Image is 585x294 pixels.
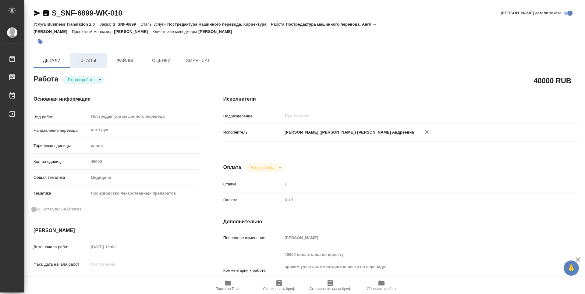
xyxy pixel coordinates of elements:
[263,287,295,291] span: Скопировать бриф
[37,57,66,64] span: Детали
[282,195,549,205] div: RUB
[253,277,305,294] button: Скопировать бриф
[271,22,286,27] p: Работа
[34,95,199,103] h4: Основная информация
[63,76,104,84] div: Готов к работе
[34,22,47,27] p: Услуга
[34,190,89,196] p: Тематика
[223,181,282,187] p: Ставка
[89,172,199,183] div: Медицина
[305,277,356,294] button: Скопировать мини-бриф
[110,57,140,64] span: Файлы
[89,157,199,166] input: Пустое поле
[34,73,58,84] h2: Работа
[249,165,276,170] button: Не оплачена
[99,22,112,27] p: Заказ:
[223,164,241,171] h4: Оплата
[52,9,122,17] a: S_SNF-6899-WK-010
[282,233,549,242] input: Пустое поле
[34,35,47,48] button: Добавить тэг
[113,22,141,27] p: S_SNF-6899
[198,29,237,34] p: [PERSON_NAME]
[34,143,89,149] p: Тарифные единицы
[72,29,114,34] p: Проектный менеджер
[89,276,142,285] input: Пустое поле
[534,75,571,86] h2: 40000 RUB
[34,244,89,250] p: Дата начала работ
[42,9,50,17] button: Скопировать ссылку
[566,262,576,274] span: 🙏
[202,277,253,294] button: Папка на Drive
[89,141,199,151] div: слово
[152,29,198,34] p: Клиентские менеджеры
[42,206,81,212] span: Нотариальный заказ
[114,29,152,34] p: [PERSON_NAME]
[223,267,282,274] p: Комментарий к работе
[34,159,89,165] p: Кол-во единиц
[34,174,89,181] p: Общая тематика
[223,218,578,225] h4: Дополнительно
[34,114,89,120] p: Вид работ
[140,22,167,27] p: Этапы услуги
[564,260,579,276] button: 🙏
[223,235,282,241] p: Последнее изменение
[309,287,351,291] span: Скопировать мини-бриф
[167,22,271,27] p: Постредактура машинного перевода, Корректура
[89,242,142,251] input: Пустое поле
[34,127,89,134] p: Направление перевода
[47,22,99,27] p: Business Translation 2.0
[34,261,89,267] p: Факт. дата начала работ
[246,163,283,172] div: Готов к работе
[89,188,199,199] div: Производство лекарственных препаратов
[282,249,549,290] textarea: 40000 новых слов по проекту просим учесть комментарий клиента по переводу: [MEDICAL_DATA] SDD - и...
[223,95,578,103] h4: Исполнители
[34,227,199,234] h4: [PERSON_NAME]
[147,57,176,64] span: Оценки
[420,125,434,139] button: Удалить исполнителя
[356,277,407,294] button: Обновить файлы
[367,287,396,291] span: Обновить файлы
[223,129,282,135] p: Исполнитель
[215,287,240,291] span: Папка на Drive
[223,197,282,203] p: Валюта
[74,57,103,64] span: Этапы
[501,10,562,16] span: [PERSON_NAME] детали заказа
[183,57,213,64] span: SmartCat
[89,260,142,269] input: Пустое поле
[282,129,414,135] p: [PERSON_NAME] ([PERSON_NAME]) [PERSON_NAME] Андреевна
[284,112,534,119] input: Пустое поле
[223,113,282,119] p: Подразделение
[66,77,97,82] button: Готов к работе
[282,180,549,188] input: Пустое поле
[34,9,41,17] button: Скопировать ссылку для ЯМессенджера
